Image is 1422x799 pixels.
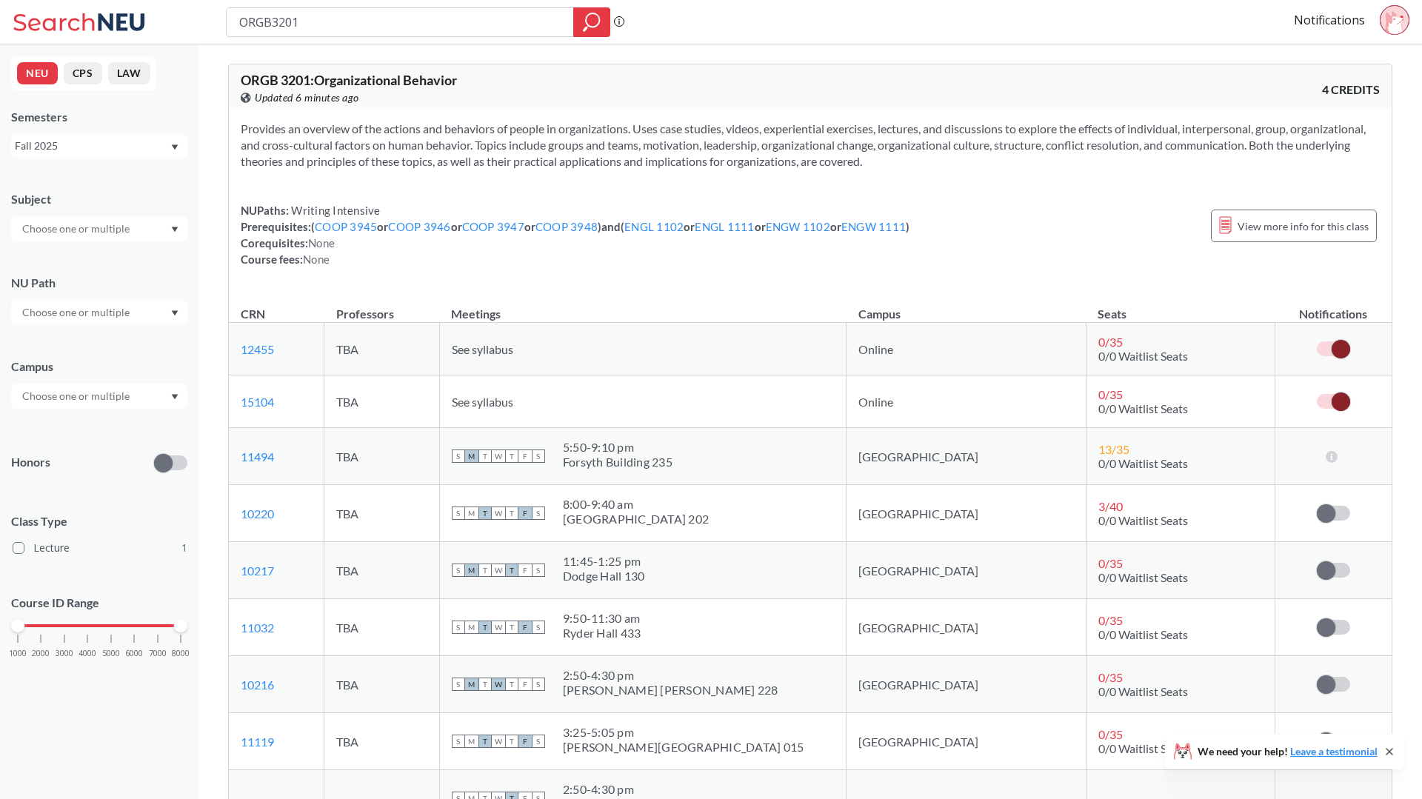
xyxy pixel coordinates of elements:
[452,342,513,356] span: See syllabus
[452,395,513,409] span: See syllabus
[1198,746,1378,757] span: We need your help!
[1290,745,1378,758] a: Leave a testimonial
[1098,670,1123,684] span: 0 / 35
[1238,217,1369,235] span: View more info for this class
[505,449,518,463] span: T
[478,735,492,748] span: T
[563,455,672,469] div: Forsyth Building 235
[64,62,102,84] button: CPS
[563,611,641,626] div: 9:50 - 11:30 am
[532,507,545,520] span: S
[492,678,505,691] span: W
[1098,570,1188,584] span: 0/0 Waitlist Seats
[535,220,598,233] a: COOP 3948
[241,72,457,88] span: ORGB 3201 : Organizational Behavior
[847,323,1086,375] td: Online
[11,595,187,612] p: Course ID Range
[1098,401,1188,415] span: 0/0 Waitlist Seats
[11,513,187,529] span: Class Type
[583,12,601,33] svg: magnifying glass
[1098,613,1123,627] span: 0 / 35
[563,683,778,698] div: [PERSON_NAME] [PERSON_NAME] 228
[17,62,58,84] button: NEU
[563,740,804,755] div: [PERSON_NAME][GEOGRAPHIC_DATA] 015
[255,90,359,106] span: Updated 6 minutes ago
[1098,513,1188,527] span: 0/0 Waitlist Seats
[388,220,450,233] a: COOP 3946
[563,725,804,740] div: 3:25 - 5:05 pm
[505,678,518,691] span: T
[324,375,440,428] td: TBA
[32,649,50,658] span: 2000
[847,291,1086,323] th: Campus
[11,134,187,158] div: Fall 2025Dropdown arrow
[841,220,906,233] a: ENGW 1111
[847,599,1086,656] td: [GEOGRAPHIC_DATA]
[1098,335,1123,349] span: 0 / 35
[478,621,492,634] span: T
[518,735,532,748] span: F
[79,649,96,658] span: 4000
[695,220,754,233] a: ENGL 1111
[241,621,274,635] a: 11032
[315,220,377,233] a: COOP 3945
[11,454,50,471] p: Honors
[1098,442,1129,456] span: 13 / 35
[324,291,440,323] th: Professors
[303,253,330,266] span: None
[241,342,274,356] a: 12455
[624,220,684,233] a: ENGL 1102
[766,220,830,233] a: ENGW 1102
[1098,499,1123,513] span: 3 / 40
[15,138,170,154] div: Fall 2025
[1098,741,1188,755] span: 0/0 Waitlist Seats
[465,678,478,691] span: M
[492,564,505,577] span: W
[15,387,139,405] input: Choose one or multiple
[492,507,505,520] span: W
[452,449,465,463] span: S
[324,656,440,713] td: TBA
[171,144,178,150] svg: Dropdown arrow
[241,306,265,322] div: CRN
[505,735,518,748] span: T
[505,621,518,634] span: T
[324,542,440,599] td: TBA
[241,507,274,521] a: 10220
[563,554,645,569] div: 11:45 - 1:25 pm
[171,394,178,400] svg: Dropdown arrow
[108,62,150,84] button: LAW
[478,507,492,520] span: T
[505,564,518,577] span: T
[505,507,518,520] span: T
[1098,349,1188,363] span: 0/0 Waitlist Seats
[465,735,478,748] span: M
[563,782,645,797] div: 2:50 - 4:30 pm
[1294,12,1365,28] a: Notifications
[518,507,532,520] span: F
[11,300,187,325] div: Dropdown arrow
[492,449,505,463] span: W
[847,713,1086,770] td: [GEOGRAPHIC_DATA]
[238,10,563,35] input: Class, professor, course number, "phrase"
[518,564,532,577] span: F
[241,564,274,578] a: 10217
[452,507,465,520] span: S
[1098,684,1188,698] span: 0/0 Waitlist Seats
[11,191,187,207] div: Subject
[492,735,505,748] span: W
[324,599,440,656] td: TBA
[171,310,178,316] svg: Dropdown arrow
[11,275,187,291] div: NU Path
[452,564,465,577] span: S
[563,569,645,584] div: Dodge Hall 130
[181,540,187,556] span: 1
[289,204,381,217] span: Writing Intensive
[563,668,778,683] div: 2:50 - 4:30 pm
[452,678,465,691] span: S
[478,449,492,463] span: T
[847,375,1086,428] td: Online
[1275,291,1392,323] th: Notifications
[465,564,478,577] span: M
[518,449,532,463] span: F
